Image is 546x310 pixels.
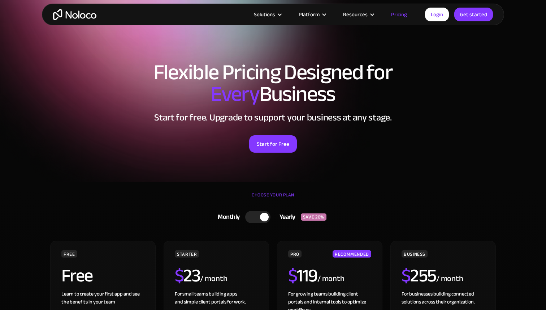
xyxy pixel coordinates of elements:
div: Solutions [254,10,275,19]
a: home [53,9,96,20]
h2: 119 [288,267,317,285]
div: Platform [290,10,334,19]
span: $ [402,259,411,293]
div: CHOOSE YOUR PLAN [49,190,497,208]
div: SAVE 20% [301,213,326,221]
div: PRO [288,250,302,258]
div: Monthly [209,212,245,222]
a: Pricing [382,10,416,19]
div: RECOMMENDED [333,250,371,258]
span: $ [175,259,184,293]
div: / month [317,273,344,285]
h2: 255 [402,267,436,285]
div: Platform [299,10,320,19]
div: Yearly [270,212,301,222]
span: $ [288,259,297,293]
div: Solutions [245,10,290,19]
div: FREE [61,250,77,258]
a: Get started [454,8,493,21]
a: Login [425,8,449,21]
div: Resources [343,10,368,19]
a: Start for Free [249,135,297,153]
span: Every [211,74,259,114]
div: / month [200,273,227,285]
h2: Start for free. Upgrade to support your business at any stage. [49,112,497,123]
h2: 23 [175,267,200,285]
h1: Flexible Pricing Designed for Business [49,61,497,105]
h2: Free [61,267,93,285]
div: Resources [334,10,382,19]
div: / month [436,273,463,285]
div: STARTER [175,250,199,258]
div: BUSINESS [402,250,428,258]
